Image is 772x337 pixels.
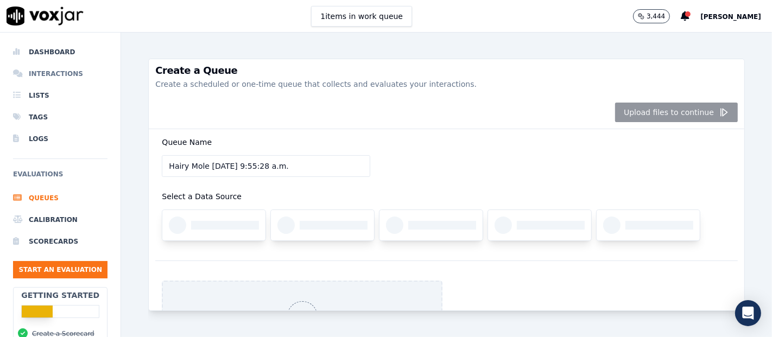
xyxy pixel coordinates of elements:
[13,85,107,106] a: Lists
[13,106,107,128] a: Tags
[700,10,772,23] button: [PERSON_NAME]
[13,128,107,150] a: Logs
[13,168,107,187] h6: Evaluations
[155,66,738,75] h3: Create a Queue
[13,63,107,85] a: Interactions
[155,79,738,90] p: Create a scheduled or one-time queue that collects and evaluates your interactions.
[162,192,242,201] label: Select a Data Source
[162,138,212,147] label: Queue Name
[13,261,107,278] button: Start an Evaluation
[21,290,99,301] h2: Getting Started
[13,209,107,231] a: Calibration
[647,12,665,21] p: 3,444
[162,155,370,177] input: Enter Queue Name
[13,41,107,63] a: Dashboard
[735,300,761,326] div: Open Intercom Messenger
[7,7,84,26] img: voxjar logo
[13,231,107,252] a: Scorecards
[633,9,681,23] button: 3,444
[13,187,107,209] a: Queues
[311,6,412,27] button: 1items in work queue
[633,9,670,23] button: 3,444
[700,13,761,21] span: [PERSON_NAME]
